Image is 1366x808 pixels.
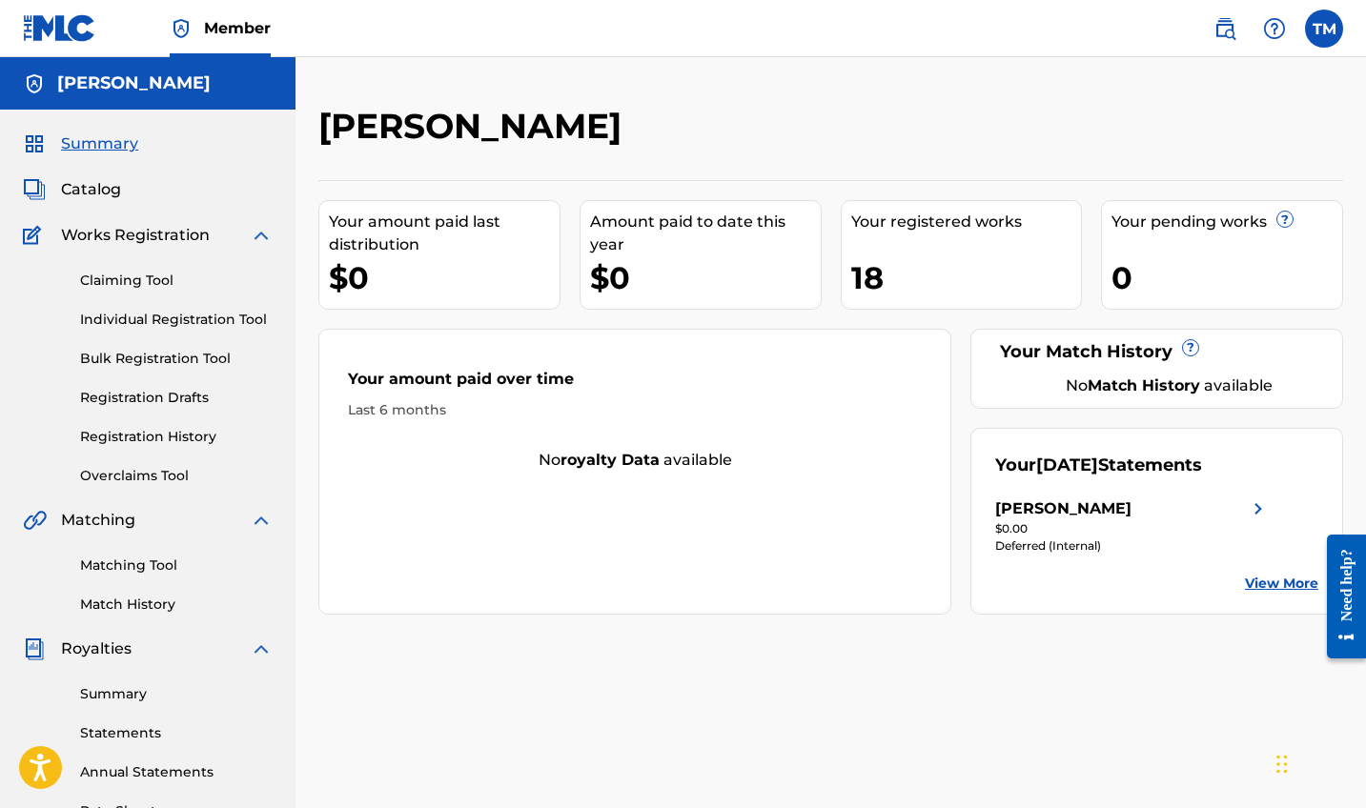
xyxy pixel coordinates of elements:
[80,310,273,330] a: Individual Registration Tool
[348,400,922,420] div: Last 6 months
[1263,17,1286,40] img: help
[61,637,132,660] span: Royalties
[23,132,46,155] img: Summary
[57,72,211,94] h5: TRAVIS MYLES
[1313,515,1366,678] iframe: Resource Center
[995,339,1318,365] div: Your Match History
[1276,736,1288,793] div: Drag
[80,723,273,743] a: Statements
[995,537,1270,555] div: Deferred (Internal)
[329,211,560,256] div: Your amount paid last distribution
[318,105,631,148] h2: [PERSON_NAME]
[23,72,46,95] img: Accounts
[329,256,560,299] div: $0
[1271,717,1366,808] iframe: Chat Widget
[80,555,273,576] a: Matching Tool
[1247,497,1270,520] img: right chevron icon
[80,427,273,447] a: Registration History
[1206,10,1244,48] a: Public Search
[23,509,47,532] img: Matching
[1277,212,1293,227] span: ?
[61,224,210,247] span: Works Registration
[23,14,96,42] img: MLC Logo
[80,388,273,408] a: Registration Drafts
[250,509,273,532] img: expand
[23,637,46,660] img: Royalties
[995,520,1270,537] div: $0.00
[170,17,193,40] img: Top Rightsholder
[1255,10,1294,48] div: Help
[590,211,821,256] div: Amount paid to date this year
[1036,454,1098,475] span: [DATE]
[995,497,1132,520] div: [PERSON_NAME]
[23,132,138,155] a: SummarySummary
[995,497,1270,555] a: [PERSON_NAME]right chevron icon$0.00Deferred (Internal)
[1213,17,1236,40] img: search
[80,271,273,291] a: Claiming Tool
[204,17,271,39] span: Member
[1183,340,1198,355] span: ?
[851,211,1082,233] div: Your registered works
[250,224,273,247] img: expand
[590,256,821,299] div: $0
[23,178,121,201] a: CatalogCatalog
[61,178,121,201] span: Catalog
[319,449,950,472] div: No available
[1111,211,1342,233] div: Your pending works
[61,509,135,532] span: Matching
[80,349,273,369] a: Bulk Registration Tool
[23,178,46,201] img: Catalog
[80,595,273,615] a: Match History
[80,762,273,782] a: Annual Statements
[1305,10,1343,48] div: User Menu
[561,451,660,469] strong: royalty data
[80,684,273,704] a: Summary
[1111,256,1342,299] div: 0
[851,256,1082,299] div: 18
[348,368,922,400] div: Your amount paid over time
[1019,374,1318,397] div: No available
[23,224,48,247] img: Works Registration
[61,132,138,155] span: Summary
[995,453,1202,478] div: Your Statements
[80,466,273,486] a: Overclaims Tool
[1245,574,1318,594] a: View More
[1088,376,1200,394] strong: Match History
[250,637,273,660] img: expand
